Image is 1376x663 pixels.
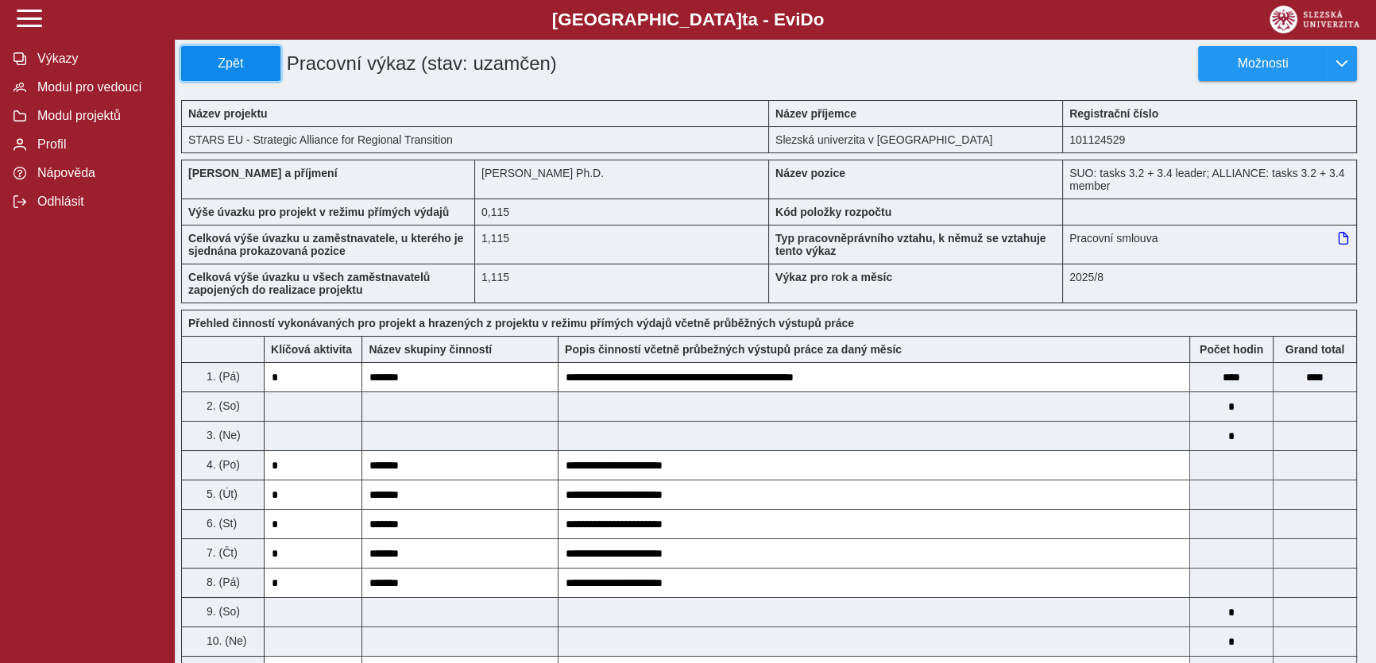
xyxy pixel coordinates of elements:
h1: Pracovní výkaz (stav: uzamčen) [280,46,677,81]
span: Modul pro vedoucí [33,80,161,94]
div: [PERSON_NAME] Ph.D. [475,160,769,199]
b: Výkaz pro rok a měsíc [775,271,892,283]
b: Klíčová aktivita [271,343,352,356]
span: 1. (Pá) [203,370,240,383]
span: 7. (Čt) [203,546,238,559]
b: Registrační číslo [1069,107,1158,120]
div: Slezská univerzita v [GEOGRAPHIC_DATA] [769,126,1063,153]
div: 101124529 [1063,126,1357,153]
span: D [800,10,813,29]
b: Přehled činností vykonávaných pro projekt a hrazených z projektu v režimu přímých výdajů včetně p... [188,317,854,330]
b: Výše úvazku pro projekt v režimu přímých výdajů [188,206,449,218]
span: Odhlásit [33,195,161,209]
b: [PERSON_NAME] a příjmení [188,167,337,179]
button: Zpět [181,46,280,81]
b: Počet hodin [1190,343,1273,356]
span: 9. (So) [203,605,240,618]
b: Typ pracovněprávního vztahu, k němuž se vztahuje tento výkaz [775,232,1046,257]
b: Název projektu [188,107,268,120]
b: Celková výše úvazku u zaměstnavatele, u kterého je sjednána prokazovaná pozice [188,232,463,257]
span: o [814,10,825,29]
b: [GEOGRAPHIC_DATA] a - Evi [48,10,1328,30]
span: 4. (Po) [203,458,240,471]
span: Zpět [188,56,273,71]
b: Název příjemce [775,107,856,120]
b: Název pozice [775,167,845,179]
span: 10. (Ne) [203,634,247,647]
span: Nápověda [33,166,161,180]
span: 2. (So) [203,399,240,412]
b: Celková výše úvazku u všech zaměstnavatelů zapojených do realizace projektu [188,271,430,296]
span: Výkazy [33,52,161,66]
span: t [742,10,748,29]
span: Modul projektů [33,109,161,123]
button: Možnosti [1198,46,1327,81]
span: 8. (Pá) [203,576,240,588]
b: Popis činností včetně průbežných výstupů práce za daný měsíc [565,343,902,356]
div: Pracovní smlouva [1063,225,1357,264]
b: Název skupiny činností [369,343,492,356]
div: 0,92 h / den. 4,6 h / týden. [475,199,769,225]
span: 3. (Ne) [203,429,241,441]
span: Možnosti [1212,56,1314,71]
span: 6. (St) [203,517,237,530]
div: 1,115 [475,225,769,264]
img: logo_web_su.png [1270,6,1359,33]
b: Suma za den přes všechny výkazy [1274,343,1356,356]
div: 1,115 [475,264,769,303]
span: Profil [33,137,161,152]
b: Kód položky rozpočtu [775,206,891,218]
div: SUO: tasks 3.2 + 3.4 leader; ALLIANCE: tasks 3.2 + 3.4 member [1063,160,1357,199]
div: STARS EU - Strategic Alliance for Regional Transition [181,126,769,153]
div: 2025/8 [1063,264,1357,303]
span: 5. (Út) [203,488,238,500]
